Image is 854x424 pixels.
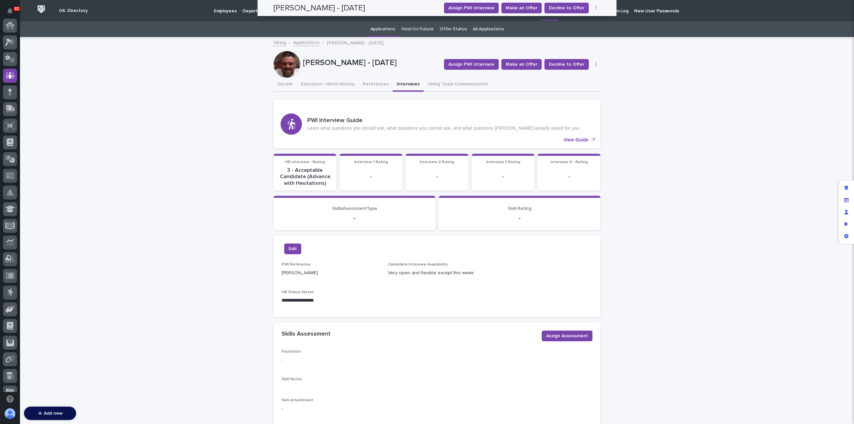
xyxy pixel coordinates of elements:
[3,392,17,406] button: Open support chat
[282,398,313,402] span: Skill Attachment
[15,6,19,11] p: 82
[344,173,398,180] p: -
[274,78,297,92] button: Details
[401,21,434,37] a: Hold for Future
[508,206,531,211] span: Skill Rating
[307,117,580,124] h3: PWI Interview Guide
[388,263,448,267] span: Candidate Interview Availability
[444,59,499,70] button: Assign PWI Interview
[282,331,331,338] h2: Skills Assessment
[546,333,588,339] span: Assign Assessment
[35,3,47,15] img: Workspace Logo
[424,78,492,92] button: Hiring Team Communication
[506,61,537,68] span: Make an Offer
[282,214,427,222] p: -
[501,59,542,70] button: Make an Offer
[476,173,530,180] p: -
[282,290,314,294] span: HR Status Notes
[3,407,17,421] button: users-avatar
[440,21,467,37] a: Offer Status
[840,230,852,242] div: App settings
[354,160,388,164] span: Interview 1 Rating
[278,167,332,186] p: 3 - Acceptable Candidate (Advance with Hesitations)
[282,350,301,354] span: Facilitator
[563,137,588,143] p: View Guide
[549,61,584,68] span: Decline to Offer
[332,206,377,211] span: SkillsAsessmentType
[542,173,596,180] p: -
[327,39,383,46] p: [PERSON_NAME] - [DATE]
[8,8,17,19] div: Notifications82
[285,160,325,164] span: HR Interview - Rating
[388,270,486,277] p: Very open and flexible except this week.
[448,61,494,68] span: Assign PWI Interview
[3,4,17,18] button: Notifications
[282,357,380,364] p: -
[24,407,76,420] button: Add new
[473,21,504,37] a: All Applications
[486,160,520,164] span: Interview 3 Rating
[274,100,600,148] a: View Guide
[370,21,395,37] a: Applications
[282,270,380,277] p: [PERSON_NAME]
[59,8,88,14] h2: 04. Directory
[544,59,589,70] button: Decline to Offer
[274,38,286,46] a: Hiring
[542,331,592,341] button: Assign Assessment
[282,377,302,381] span: Skill Notes
[293,38,320,46] a: Applications
[840,218,852,230] div: Preview as
[410,173,464,180] p: -
[282,405,380,412] p: -
[307,125,580,131] p: Learn what questions you should ask, what questions you cannot ask, and what questions [PERSON_NA...
[551,160,588,164] span: Interview 4 - Rating
[359,78,393,92] button: References
[303,58,439,68] p: [PERSON_NAME] - [DATE]
[284,244,301,254] button: Edit
[420,160,454,164] span: Interview 2 Rating
[840,182,852,194] div: Edit layout
[447,214,592,222] p: -
[297,78,359,92] button: Education / Work History
[393,78,424,92] button: Interviews
[840,206,852,218] div: Manage users
[840,194,852,206] div: Manage fields and data
[289,246,297,252] span: Edit
[282,263,311,267] span: PWI Reference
